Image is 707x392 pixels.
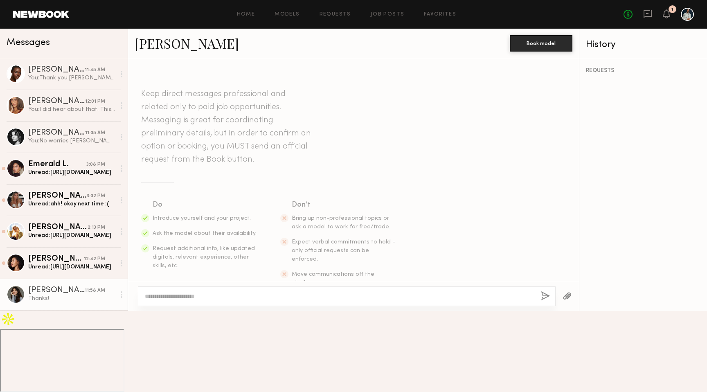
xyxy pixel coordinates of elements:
a: Home [237,12,255,17]
div: Thanks! [28,295,115,302]
div: 11:05 AM [85,129,105,137]
div: 11:58 AM [85,287,105,295]
div: [PERSON_NAME] [28,286,85,295]
span: Ask the model about their availability. [153,231,257,236]
a: Requests [320,12,351,17]
div: [PERSON_NAME] [28,255,84,263]
a: Job Posts [371,12,405,17]
div: 12:42 PM [84,255,105,263]
a: [PERSON_NAME] [135,34,239,52]
div: Don’t [292,199,396,211]
a: Favorites [424,12,456,17]
a: Models [275,12,299,17]
span: Bring up non-professional topics or ask a model to work for free/trade. [292,216,390,230]
div: REQUESTS [586,68,700,74]
div: [PERSON_NAME] [28,97,85,106]
div: Unread: [URL][DOMAIN_NAME] [28,169,115,176]
div: 11:45 AM [85,66,105,74]
div: 12:01 PM [85,98,105,106]
div: Unread: ahh! okay next time :( [28,200,115,208]
div: You: I did hear about that. This works! Thank you [PERSON_NAME]! [28,106,115,113]
span: Messages [7,38,50,47]
div: [PERSON_NAME] [28,192,87,200]
button: Book model [510,35,572,52]
div: Unread: [URL][DOMAIN_NAME] [28,263,115,271]
div: You: No worries [PERSON_NAME], thank you! [28,137,115,145]
div: [PERSON_NAME] [28,223,88,232]
div: Unread: [URL][DOMAIN_NAME] [28,232,115,239]
span: Request additional info, like updated digitals, relevant experience, other skills, etc. [153,246,255,268]
a: Book model [510,39,572,46]
div: You: Thank you [PERSON_NAME]! [28,74,115,82]
header: Keep direct messages professional and related only to paid job opportunities. Messaging is great ... [141,88,313,166]
span: Expect verbal commitments to hold - only official requests can be enforced. [292,239,395,262]
div: 2:13 PM [88,224,105,232]
div: [PERSON_NAME] [28,129,85,137]
div: 1 [671,7,673,12]
div: [PERSON_NAME] [28,66,85,74]
span: Introduce yourself and your project. [153,216,251,221]
div: Emerald L. [28,160,86,169]
div: Do [153,199,257,211]
span: Move communications off the platform. [292,272,374,286]
div: 3:02 PM [87,192,105,200]
div: 3:08 PM [86,161,105,169]
div: History [586,40,700,50]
